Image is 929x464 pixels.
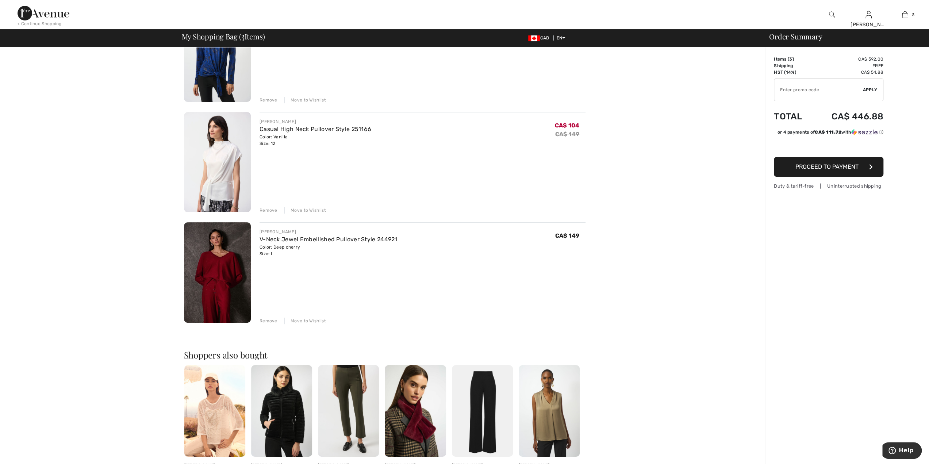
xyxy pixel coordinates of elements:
img: V-Neck Jewel Embellished Pullover Style 244921 [184,222,251,323]
img: Sezzle [851,129,878,135]
span: CAD [528,35,552,41]
img: Puffer Jacket with Fur Collar Style 253928 [251,365,312,457]
td: CA$ 54.88 [813,69,883,76]
td: Free [813,62,883,69]
span: EN [557,35,566,41]
div: or 4 payments ofCA$ 111.72withSezzle Click to learn more about Sezzle [774,129,883,138]
img: search the website [829,10,835,19]
span: CA$ 104 [554,122,579,129]
img: Casual High Neck Pullover Style 251166 [184,112,251,212]
button: Proceed to Payment [774,157,883,177]
img: Slim Ankle-Length Trousers Style 253920 [318,365,379,457]
span: Proceed to Payment [795,163,859,170]
div: or 4 payments of with [777,129,883,135]
span: 3 [789,57,792,62]
img: Formal Mid-Rise Trousers Style 253300 [452,365,513,457]
div: Order Summary [760,33,925,40]
div: Remove [260,318,277,324]
img: V-Neck Sleeveless Pullover Style 253226 [519,365,580,457]
a: 3 [887,10,923,19]
img: My Info [865,10,872,19]
input: Promo code [774,79,863,101]
td: Items ( ) [774,56,813,62]
td: CA$ 446.88 [813,104,883,129]
a: Sign In [865,11,872,18]
span: CA$ 111.72 [815,130,841,135]
div: Remove [260,97,277,103]
iframe: PayPal-paypal [774,138,883,154]
div: < Continue Shopping [18,20,62,27]
a: Casual High Neck Pullover Style 251166 [260,126,371,133]
img: Embellished 2 piece Crew Neck Pullover Style 251504 [184,365,245,457]
td: CA$ 392.00 [813,56,883,62]
div: Duty & tariff-free | Uninterrupted shipping [774,183,883,189]
span: 3 [912,11,914,18]
td: Total [774,104,813,129]
a: V-Neck Jewel Embellished Pullover Style 244921 [260,236,398,243]
img: Canadian Dollar [528,35,540,41]
img: 1ère Avenue [18,6,69,20]
div: Move to Wishlist [284,318,326,324]
div: Remove [260,207,277,214]
td: HST (14%) [774,69,813,76]
div: Move to Wishlist [284,207,326,214]
iframe: Opens a widget where you can find more information [882,442,922,460]
div: [PERSON_NAME] [260,229,398,235]
span: CA$ 149 [555,232,579,239]
span: Apply [863,87,878,93]
span: 3 [241,31,245,41]
div: Color: Deep cherry Size: L [260,244,398,257]
img: Relaxed Fit Casual Pullover Style 253120 [184,1,251,102]
s: CA$ 149 [555,131,579,138]
div: Color: Vanilla Size: 12 [260,134,371,147]
div: Move to Wishlist [284,97,326,103]
img: My Bag [902,10,908,19]
div: [PERSON_NAME] [851,21,886,28]
img: Soft Faux Fur Scarf Style 253974 [385,365,446,457]
div: [PERSON_NAME] [260,118,371,125]
h2: Shoppers also bought [184,350,586,359]
span: My Shopping Bag ( Items) [182,33,265,40]
td: Shipping [774,62,813,69]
